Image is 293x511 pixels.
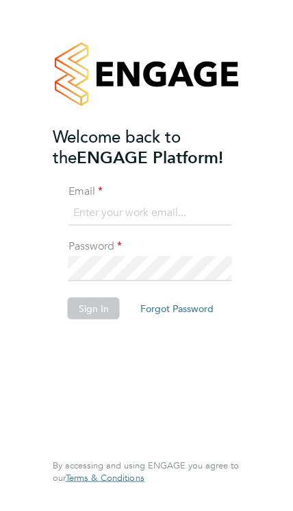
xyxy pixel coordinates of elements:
span: By accessing and using ENGAGE you agree to our [53,460,239,484]
label: Password [68,239,123,254]
input: Enter your work email... [68,201,232,226]
button: Forgot Password [129,297,225,319]
a: Terms & Conditions [66,473,144,484]
span: Terms & Conditions [66,472,144,484]
button: Sign In [68,297,120,319]
h2: ENGAGE Platform! [53,126,241,167]
span: Welcome back to the [53,126,181,167]
label: Email [68,184,123,198]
